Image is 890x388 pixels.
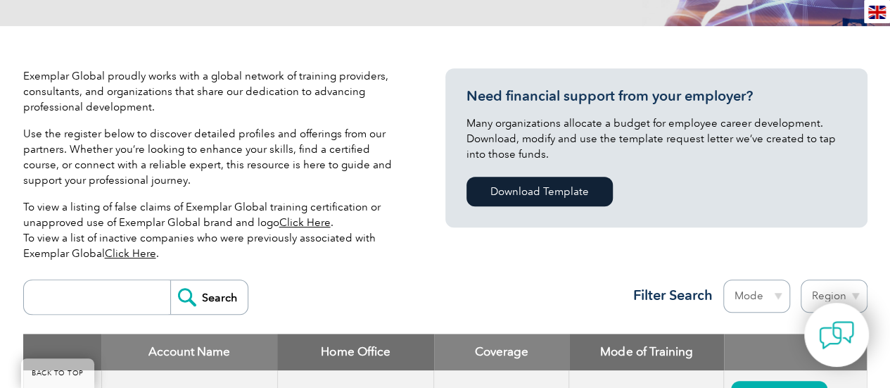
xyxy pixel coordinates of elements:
th: Home Office: activate to sort column ascending [277,334,434,370]
img: contact-chat.png [819,318,854,353]
h3: Filter Search [625,287,713,304]
a: Click Here [105,247,156,260]
th: : activate to sort column ascending [724,334,867,370]
a: Click Here [279,216,331,229]
p: Use the register below to discover detailed profiles and offerings from our partners. Whether you... [23,126,403,188]
a: Download Template [466,177,613,206]
p: Many organizations allocate a budget for employee career development. Download, modify and use th... [466,115,846,162]
th: Account Name: activate to sort column descending [101,334,277,370]
th: Coverage: activate to sort column ascending [434,334,569,370]
input: Search [170,280,248,314]
th: Mode of Training: activate to sort column ascending [569,334,724,370]
p: To view a listing of false claims of Exemplar Global training certification or unapproved use of ... [23,199,403,261]
p: Exemplar Global proudly works with a global network of training providers, consultants, and organ... [23,68,403,115]
h3: Need financial support from your employer? [466,87,846,105]
a: BACK TO TOP [21,358,94,388]
img: en [868,6,886,19]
